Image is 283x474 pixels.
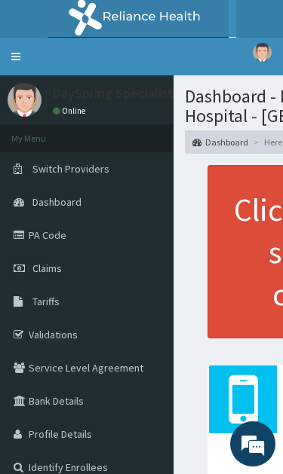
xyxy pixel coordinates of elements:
[53,106,89,116] a: Online
[8,83,42,117] img: User Image
[32,261,62,275] span: Claims
[53,87,226,100] p: DaySpring Specialist Hospital
[192,136,248,148] a: Dashboard
[32,295,60,308] span: Tariffs
[253,43,272,62] img: User Image
[32,195,82,209] span: Dashboard
[250,136,282,148] li: Here
[32,162,109,176] span: Switch Providers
